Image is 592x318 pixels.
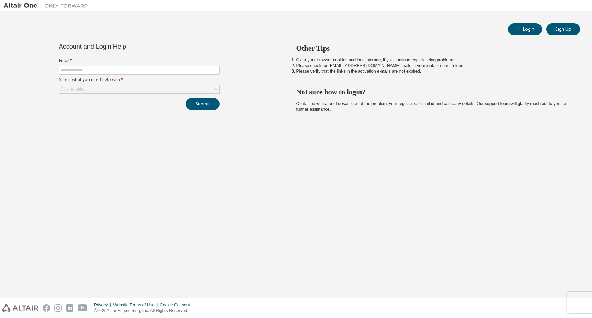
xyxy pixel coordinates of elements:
div: Website Terms of Use [113,302,160,308]
button: Submit [186,98,220,110]
img: facebook.svg [43,304,50,312]
div: Privacy [94,302,113,308]
div: Cookie Consent [160,302,194,308]
div: Click to select [59,85,219,93]
p: © 2025 Altair Engineering, Inc. All Rights Reserved. [94,308,194,314]
li: Please verify that the links in the activation e-mails are not expired. [296,68,568,74]
img: linkedin.svg [66,304,73,312]
li: Clear your browser cookies and local storage, if you continue experiencing problems. [296,57,568,63]
label: Email [59,58,220,63]
h2: Other Tips [296,44,568,53]
li: Please check for [EMAIL_ADDRESS][DOMAIN_NAME] mails in your junk or spam folder. [296,63,568,68]
div: Click to select [61,86,87,92]
img: Altair One [4,2,92,9]
img: youtube.svg [78,304,88,312]
img: altair_logo.svg [2,304,38,312]
label: Select what you need help with [59,77,220,82]
button: Login [508,23,542,35]
span: with a brief description of the problem, your registered e-mail id and company details. Our suppo... [296,101,567,112]
button: Sign Up [546,23,580,35]
a: Contact us [296,101,316,106]
div: Account and Login Help [59,44,187,49]
h2: Not sure how to login? [296,87,568,97]
img: instagram.svg [54,304,62,312]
